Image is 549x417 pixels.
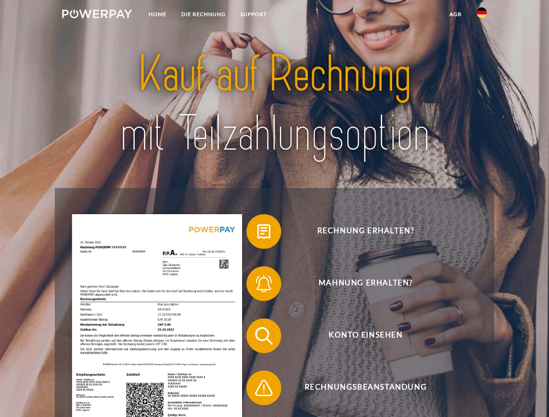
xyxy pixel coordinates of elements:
a: Home [141,7,174,22]
button: Rechnung erhalten? [246,214,472,249]
a: agb [442,7,469,22]
img: qb_warning.svg [253,377,275,399]
img: qb_search.svg [253,325,275,347]
span: Rechnungsbeanstandung [259,371,472,405]
img: qb_bill.svg [253,221,275,242]
img: qb_bell.svg [253,273,275,295]
span: Konto einsehen [259,318,472,353]
img: de [476,7,487,18]
img: title-powerpay_de.svg [83,42,466,166]
span: Mahnung erhalten? [259,266,472,301]
img: logo-powerpay-white.svg [62,10,132,18]
span: Rechnung erhalten? [259,214,472,249]
button: Rechnungsbeanstandung [246,371,472,405]
button: Mahnung erhalten? [246,266,472,301]
a: DIE RECHNUNG [174,7,233,22]
button: Konto einsehen [246,318,472,353]
a: SUPPORT [233,7,274,22]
